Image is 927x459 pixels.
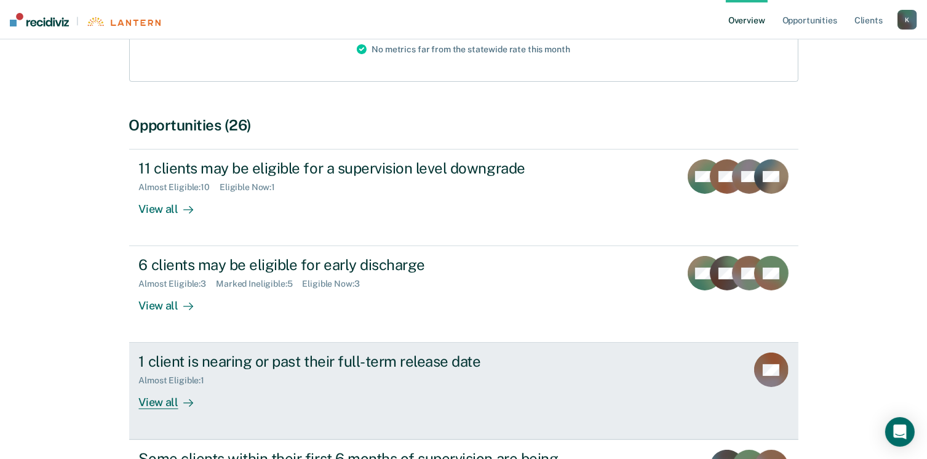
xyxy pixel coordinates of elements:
div: Marked Ineligible : 5 [216,279,302,289]
div: View all [139,193,208,217]
div: Almost Eligible : 1 [139,375,215,386]
div: 6 clients may be eligible for early discharge [139,256,571,274]
a: 11 clients may be eligible for a supervision level downgradeAlmost Eligible:10Eligible Now:1View all [129,149,798,246]
div: Almost Eligible : 3 [139,279,217,289]
div: No metrics far from the statewide rate this month [347,17,579,81]
a: | [10,13,161,26]
div: Eligible Now : 1 [220,182,285,193]
a: 6 clients may be eligible for early dischargeAlmost Eligible:3Marked Ineligible:5Eligible Now:3Vi... [129,246,798,343]
div: Open Intercom Messenger [885,417,915,447]
div: View all [139,386,208,410]
div: 1 client is nearing or past their full-term release date [139,353,571,370]
span: | [69,16,86,26]
button: K [897,10,917,30]
img: Recidiviz [10,13,69,26]
div: Almost Eligible : 10 [139,182,220,193]
div: View all [139,289,208,313]
a: 1 client is nearing or past their full-term release dateAlmost Eligible:1View all [129,343,798,439]
img: Lantern [86,17,161,26]
div: Eligible Now : 3 [303,279,370,289]
div: 11 clients may be eligible for a supervision level downgrade [139,159,571,177]
div: Opportunities (26) [129,116,798,134]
